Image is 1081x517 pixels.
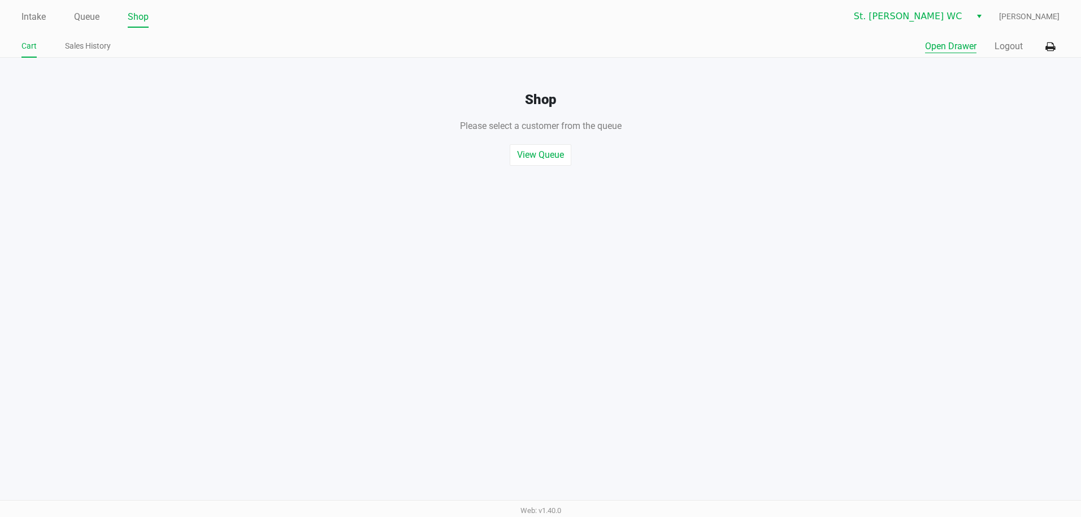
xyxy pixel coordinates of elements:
button: Open Drawer [925,40,976,53]
span: Please select a customer from the queue [460,120,622,131]
span: St. [PERSON_NAME] WC [854,10,964,23]
span: [PERSON_NAME] [999,11,1060,23]
a: Intake [21,9,46,25]
button: Select [971,6,987,27]
a: Sales History [65,39,111,53]
button: View Queue [510,144,571,166]
button: Logout [995,40,1023,53]
a: Queue [74,9,99,25]
a: Cart [21,39,37,53]
span: Web: v1.40.0 [520,506,561,515]
a: Shop [128,9,149,25]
